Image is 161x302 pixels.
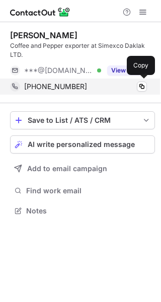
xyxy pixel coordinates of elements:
[10,30,77,40] div: [PERSON_NAME]
[26,206,151,215] span: Notes
[24,82,87,91] span: [PHONE_NUMBER]
[10,184,155,198] button: Find work email
[27,165,107,173] span: Add to email campaign
[28,116,137,124] div: Save to List / ATS / CRM
[26,186,151,195] span: Find work email
[28,140,135,148] span: AI write personalized message
[10,41,155,59] div: Coffee and Pepper exporter at Simexco Daklak LTD.
[10,6,70,18] img: ContactOut v5.3.10
[107,65,147,75] button: Reveal Button
[10,160,155,178] button: Add to email campaign
[10,135,155,154] button: AI write personalized message
[24,66,94,75] span: ***@[DOMAIN_NAME]
[10,111,155,129] button: save-profile-one-click
[10,204,155,218] button: Notes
